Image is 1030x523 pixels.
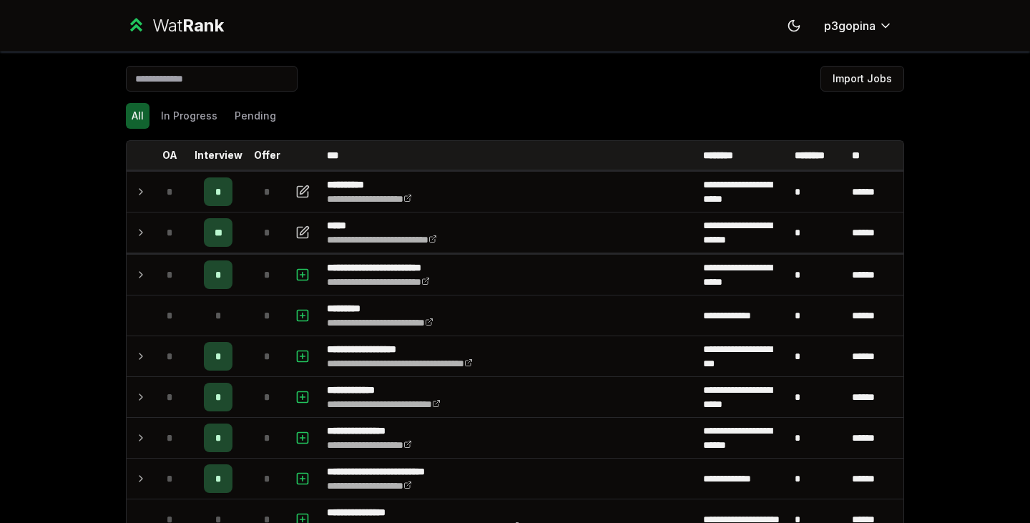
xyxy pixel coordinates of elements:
[126,14,224,37] a: WatRank
[195,148,242,162] p: Interview
[152,14,224,37] div: Wat
[813,13,904,39] button: p3gopina
[155,103,223,129] button: In Progress
[824,17,875,34] span: p3gopina
[182,15,224,36] span: Rank
[820,66,904,92] button: Import Jobs
[229,103,282,129] button: Pending
[254,148,280,162] p: Offer
[162,148,177,162] p: OA
[126,103,149,129] button: All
